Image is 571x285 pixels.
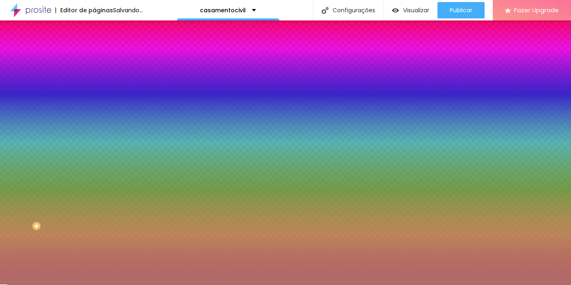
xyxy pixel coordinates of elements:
span: Fazer Upgrade [514,7,559,14]
p: casamentocivil [200,7,246,13]
span: Visualizar [403,7,429,14]
span: Publicar [450,7,472,14]
button: Publicar [437,2,485,18]
div: Salvando... [113,7,143,13]
button: Visualizar [384,2,437,18]
img: Icone [322,7,329,14]
div: Editor de páginas [55,7,113,13]
img: view-1.svg [392,7,399,14]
